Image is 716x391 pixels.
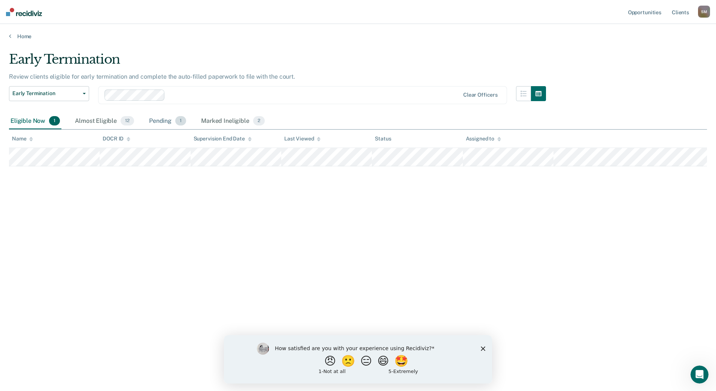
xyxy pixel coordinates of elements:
[9,33,707,40] a: Home
[9,113,61,130] div: Eligible Now1
[49,116,60,126] span: 1
[121,116,134,126] span: 12
[175,116,186,126] span: 1
[284,136,321,142] div: Last Viewed
[375,136,391,142] div: Status
[148,113,188,130] div: Pending1
[200,113,266,130] div: Marked Ineligible2
[698,6,710,18] div: S M
[103,136,130,142] div: DOCR ID
[253,116,265,126] span: 2
[463,92,498,98] div: Clear officers
[6,8,42,16] img: Recidiviz
[12,90,80,97] span: Early Termination
[9,73,295,80] p: Review clients eligible for early termination and complete the auto-filled paperwork to file with...
[12,136,33,142] div: Name
[691,366,709,384] iframe: Intercom live chat
[698,6,710,18] button: SM
[9,52,546,73] div: Early Termination
[466,136,501,142] div: Assigned to
[224,335,492,384] iframe: Survey by Kim from Recidiviz
[9,86,89,101] button: Early Termination
[73,113,136,130] div: Almost Eligible12
[194,136,252,142] div: Supervision End Date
